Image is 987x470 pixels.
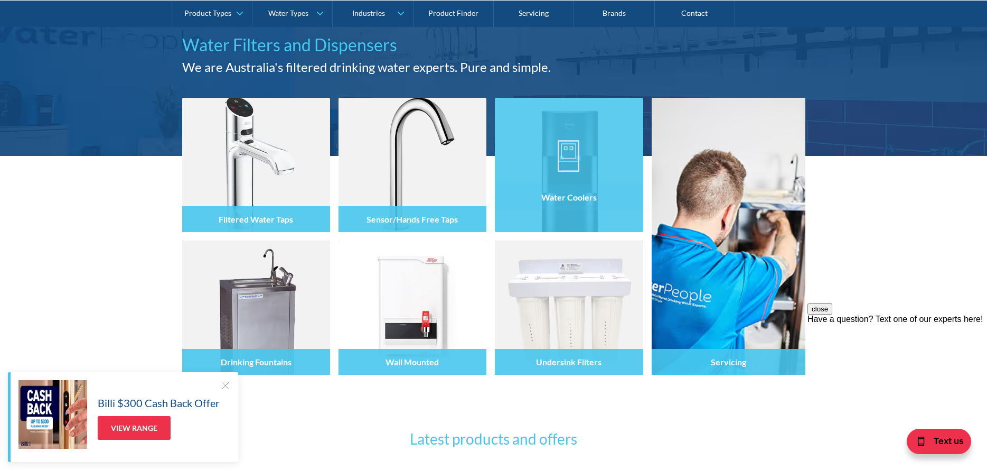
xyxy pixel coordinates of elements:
h4: Sensor/Hands Free Taps [366,214,458,224]
img: Filtered Water Taps [182,98,330,232]
img: Undersink Filters [495,241,643,375]
a: Servicing [652,98,805,375]
iframe: podium webchat widget prompt [807,303,987,430]
div: Industries [352,8,385,17]
img: Wall Mounted [339,241,486,375]
div: Product Types [184,8,231,17]
a: View Range [98,416,171,440]
h4: Water Coolers [541,192,597,202]
img: Sensor/Hands Free Taps [339,98,486,232]
div: Water Types [268,8,308,17]
h4: Servicing [711,357,746,367]
iframe: podium webchat widget bubble [881,417,987,470]
img: Water Coolers [495,98,643,232]
h3: Latest products and offers [288,428,700,450]
h4: Drinking Fountains [221,357,292,367]
h4: Wall Mounted [386,357,439,367]
h4: Undersink Filters [536,357,601,367]
img: Billi $300 Cash Back Offer [18,380,87,449]
h5: Billi $300 Cash Back Offer [98,395,220,411]
h4: Filtered Water Taps [219,214,293,224]
img: Drinking Fountains [182,241,330,375]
